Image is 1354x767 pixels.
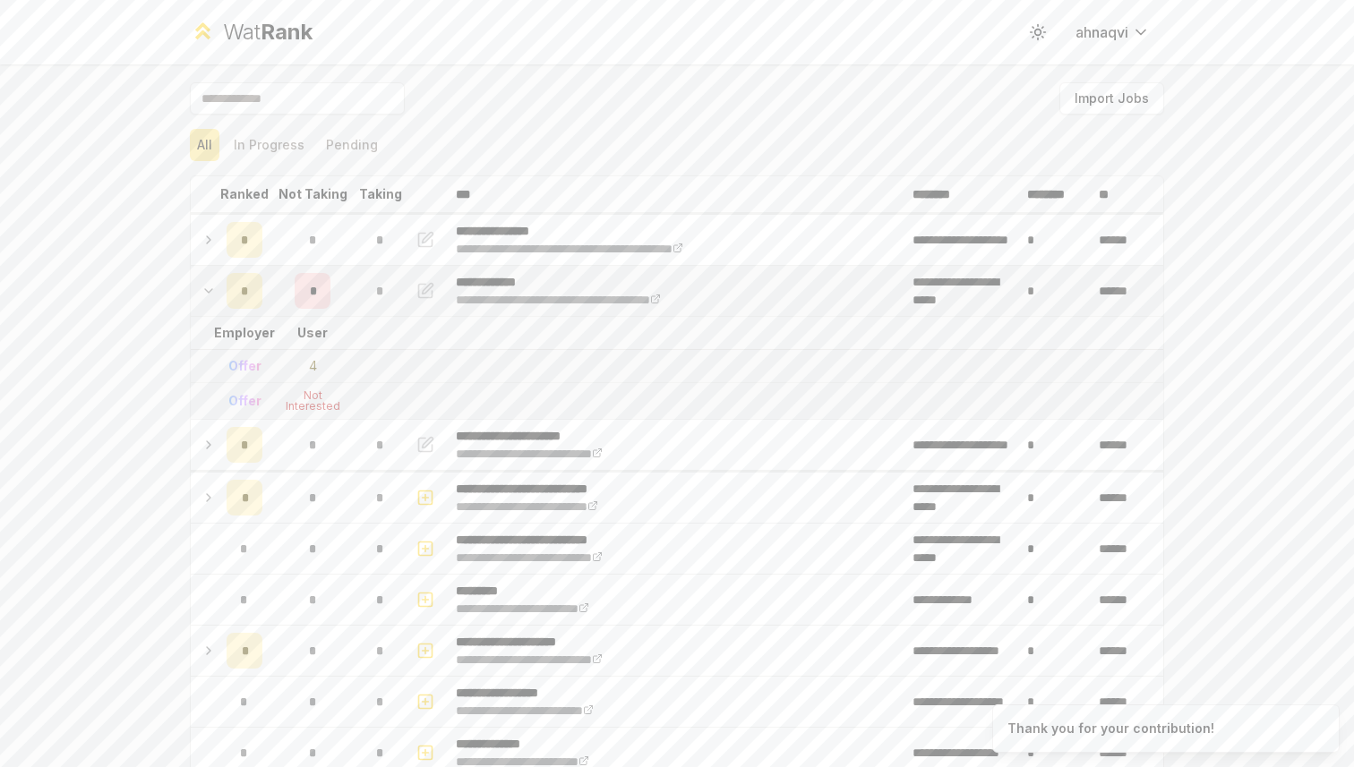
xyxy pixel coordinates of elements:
[270,317,356,349] td: User
[309,357,317,375] div: 4
[261,19,313,45] span: Rank
[223,18,313,47] div: Wat
[319,129,385,161] button: Pending
[359,185,402,203] p: Taking
[279,185,347,203] p: Not Taking
[1075,21,1128,43] span: ahnaqvi
[219,317,270,349] td: Employer
[190,129,219,161] button: All
[277,390,348,412] div: Not Interested
[1007,720,1214,737] div: Thank you for your contribution!
[228,392,261,410] div: Offer
[1059,82,1164,115] button: Import Jobs
[228,357,261,375] div: Offer
[227,129,312,161] button: In Progress
[1061,16,1164,48] button: ahnaqvi
[220,185,269,203] p: Ranked
[190,18,313,47] a: WatRank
